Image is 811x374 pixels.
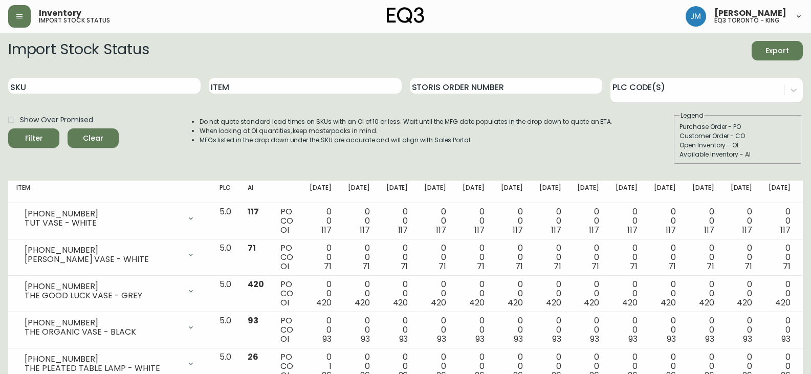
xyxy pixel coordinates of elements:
[692,280,714,307] div: 0 0
[616,244,638,271] div: 0 0
[399,333,408,345] span: 93
[463,316,485,344] div: 0 0
[398,224,408,236] span: 117
[731,316,753,344] div: 0 0
[39,9,81,17] span: Inventory
[616,207,638,235] div: 0 0
[699,297,714,309] span: 420
[463,280,485,307] div: 0 0
[211,181,239,203] th: PLC
[386,280,408,307] div: 0 0
[424,316,446,344] div: 0 0
[769,207,791,235] div: 0 0
[200,136,613,145] li: MFGs listed in the drop down under the SKU are accurate and will align with Sales Portal.
[668,260,676,272] span: 71
[692,207,714,235] div: 0 0
[424,280,446,307] div: 0 0
[469,297,485,309] span: 420
[577,207,599,235] div: 0 0
[25,318,181,327] div: [PHONE_NUMBER]
[752,41,803,60] button: Export
[686,6,706,27] img: b88646003a19a9f750de19192e969c24
[616,316,638,344] div: 0 0
[589,224,599,236] span: 117
[16,316,203,339] div: [PHONE_NUMBER]THE ORGANIC VASE - BLACK
[760,45,795,57] span: Export
[661,297,676,309] span: 420
[680,122,796,131] div: Purchase Order - PO
[211,203,239,239] td: 5.0
[622,297,638,309] span: 420
[355,297,370,309] span: 420
[743,333,752,345] span: 93
[280,244,293,271] div: PO CO
[667,333,676,345] span: 93
[501,316,523,344] div: 0 0
[508,297,523,309] span: 420
[386,207,408,235] div: 0 0
[714,17,780,24] h5: eq3 toronto - king
[386,244,408,271] div: 0 0
[654,244,676,271] div: 0 0
[616,280,638,307] div: 0 0
[513,224,523,236] span: 117
[722,181,761,203] th: [DATE]
[25,209,181,218] div: [PHONE_NUMBER]
[552,333,561,345] span: 93
[39,17,110,24] h5: import stock status
[248,351,258,363] span: 26
[25,255,181,264] div: [PERSON_NAME] VASE - WHITE
[393,297,408,309] span: 420
[387,7,425,24] img: logo
[25,291,181,300] div: THE GOOD LUCK VASE - GREY
[551,224,561,236] span: 117
[569,181,607,203] th: [DATE]
[501,207,523,235] div: 0 0
[493,181,531,203] th: [DATE]
[280,316,293,344] div: PO CO
[361,333,370,345] span: 93
[714,9,786,17] span: [PERSON_NAME]
[646,181,684,203] th: [DATE]
[416,181,454,203] th: [DATE]
[200,126,613,136] li: When looking at OI quantities, keep masterpacks in mind.
[692,316,714,344] div: 0 0
[301,181,340,203] th: [DATE]
[760,181,799,203] th: [DATE]
[531,181,569,203] th: [DATE]
[769,280,791,307] div: 0 0
[514,333,523,345] span: 93
[401,260,408,272] span: 71
[348,207,370,235] div: 0 0
[731,207,753,235] div: 0 0
[348,244,370,271] div: 0 0
[437,333,446,345] span: 93
[310,207,332,235] div: 0 0
[474,224,485,236] span: 117
[477,260,485,272] span: 71
[8,41,149,60] h2: Import Stock Status
[584,297,599,309] span: 420
[463,207,485,235] div: 0 0
[8,181,211,203] th: Item
[515,260,523,272] span: 71
[239,181,272,203] th: AI
[321,224,332,236] span: 117
[781,333,791,345] span: 93
[322,333,332,345] span: 93
[310,244,332,271] div: 0 0
[684,181,722,203] th: [DATE]
[424,244,446,271] div: 0 0
[248,278,264,290] span: 420
[424,207,446,235] div: 0 0
[654,207,676,235] div: 0 0
[25,282,181,291] div: [PHONE_NUMBER]
[704,224,714,236] span: 117
[76,132,111,145] span: Clear
[68,128,119,148] button: Clear
[362,260,370,272] span: 71
[666,224,676,236] span: 117
[705,333,714,345] span: 93
[654,280,676,307] div: 0 0
[769,316,791,344] div: 0 0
